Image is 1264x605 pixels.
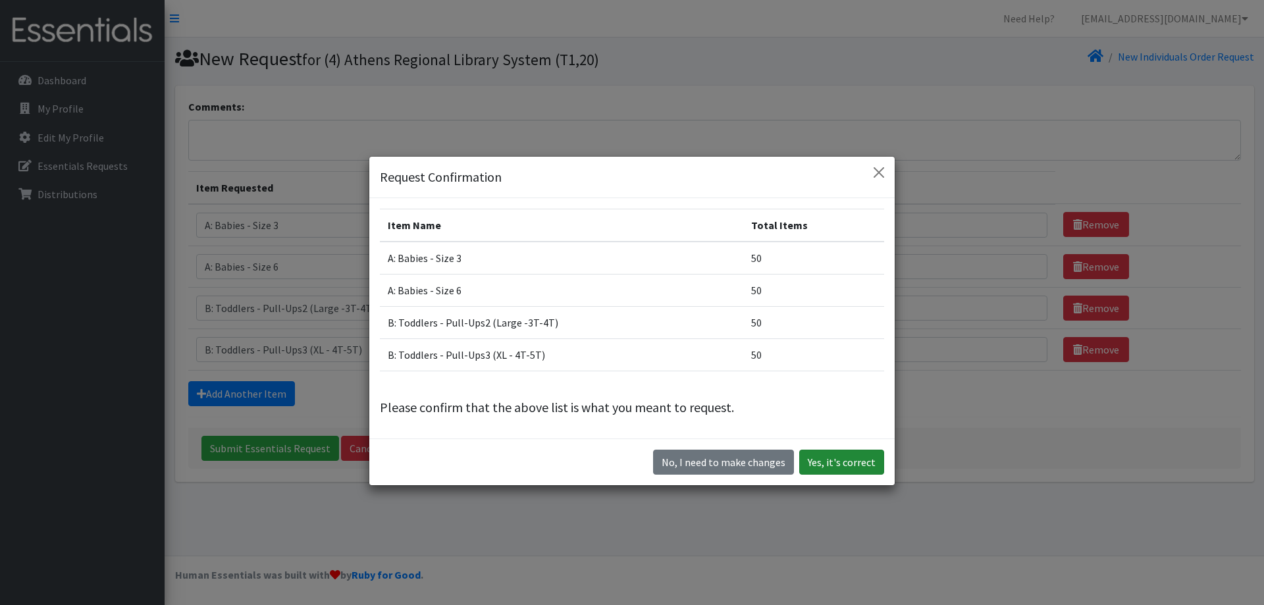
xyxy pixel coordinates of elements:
[380,209,743,242] th: Item Name
[799,450,884,475] button: Yes, it's correct
[380,307,743,339] td: B: Toddlers - Pull-Ups2 (Large -3T-4T)
[743,275,884,307] td: 50
[380,275,743,307] td: A: Babies - Size 6
[653,450,794,475] button: No I need to make changes
[743,209,884,242] th: Total Items
[743,242,884,275] td: 50
[380,398,884,417] p: Please confirm that the above list is what you meant to request.
[868,162,889,183] button: Close
[380,167,502,187] h5: Request Confirmation
[380,242,743,275] td: A: Babies - Size 3
[380,339,743,371] td: B: Toddlers - Pull-Ups3 (XL - 4T-5T)
[743,307,884,339] td: 50
[743,339,884,371] td: 50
